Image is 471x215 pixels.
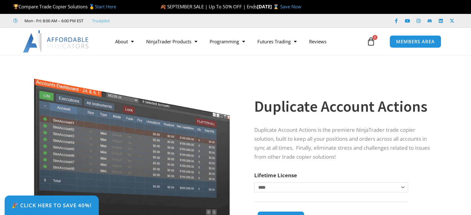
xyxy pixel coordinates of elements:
[92,17,110,24] a: Trustpilot
[357,32,385,50] a: 0
[160,3,257,10] span: 🍂 SEPTEMBER SALE | Up To 50% OFF | Ends
[203,34,251,49] a: Programming
[254,172,297,179] label: Lifetime License
[95,3,116,10] a: Start Here
[303,34,333,49] a: Reviews
[254,126,435,161] p: Duplicate Account Actions is the premiere NinjaTrader trade copier solution, built to keep all yo...
[23,17,83,24] span: Mon - Fri: 8:00 AM – 6:00 PM EST
[390,35,441,48] a: MEMBERS AREA
[257,3,280,10] strong: [DATE] ⌛
[254,96,435,117] h1: Duplicate Account Actions
[14,4,18,9] img: 🏆
[12,203,92,208] span: 🎉 Click Here to save 40%!
[140,34,203,49] a: NinjaTrader Products
[251,34,303,49] a: Futures Trading
[5,196,99,215] a: 🎉 Click Here to save 40%!
[109,34,365,49] nav: Menu
[109,34,140,49] a: About
[373,35,377,40] span: 0
[23,30,89,53] img: LogoAI | Affordable Indicators – NinjaTrader
[280,3,301,10] a: Save Now
[13,3,116,10] span: Compare Trade Copier Solutions 🥇
[396,39,435,44] span: MEMBERS AREA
